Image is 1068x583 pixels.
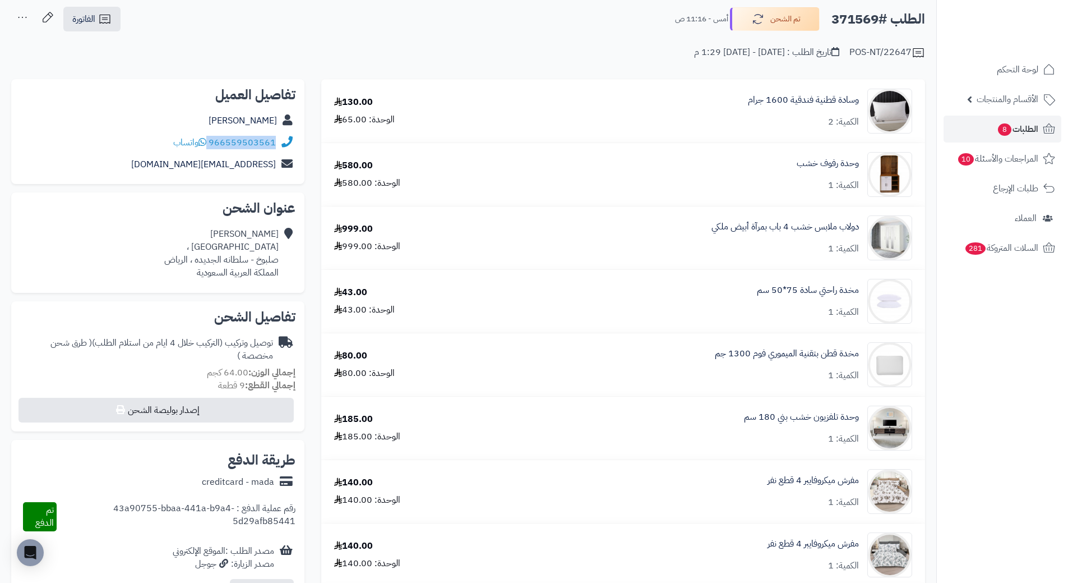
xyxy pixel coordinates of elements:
img: 1754378195-1-90x90.jpg [868,532,912,577]
div: الكمية: 1 [828,433,859,446]
a: الطلبات8 [944,116,1061,143]
a: العملاء [944,205,1061,232]
a: لوحة التحكم [944,56,1061,83]
span: تم الدفع [35,503,54,530]
strong: إجمالي الوزن: [248,366,295,379]
div: مصدر الزيارة: جوجل [173,558,274,571]
div: الكمية: 2 [828,116,859,128]
div: مصدر الطلب :الموقع الإلكتروني [173,545,274,571]
img: 1686652182-WhatsApp%20Image%202023-06-13%20at%201.14.09%20PM-90x90.jpeg [868,152,912,197]
span: الأقسام والمنتجات [977,91,1038,107]
div: الوحدة: 999.00 [334,240,400,253]
span: لوحة التحكم [997,62,1038,77]
span: 281 [965,242,986,255]
h2: الطلب #371569 [831,8,925,31]
h2: عنوان الشحن [20,201,295,215]
div: creditcard - mada [202,476,274,489]
span: السلات المتروكة [964,240,1038,256]
a: وسادة قطنية فندقية 1600 جرام [748,94,859,107]
div: 140.00 [334,476,373,489]
img: 1733065084-1-90x90.jpg [868,215,912,260]
div: الكمية: 1 [828,306,859,319]
div: الكمية: 1 [828,179,859,192]
div: 580.00 [334,159,373,172]
a: مفرش ميكروفايبر 4 قطع نفر [768,538,859,550]
div: الوحدة: 80.00 [334,367,395,380]
button: تم الشحن [730,7,820,31]
div: 140.00 [334,540,373,553]
strong: إجمالي القطع: [245,379,295,392]
img: 1748947319-1-90x90.jpg [868,342,912,387]
a: وحدة رفوف خشب [797,157,859,170]
div: 43.00 [334,286,367,299]
div: توصيل وتركيب (التركيب خلال 4 ايام من استلام الطلب) [20,337,273,362]
small: 9 قطعة [218,379,295,392]
a: 966559503561 [209,136,276,149]
div: الوحدة: 140.00 [334,557,400,570]
span: الفاتورة [72,12,95,26]
a: طلبات الإرجاع [944,175,1061,202]
a: [EMAIL_ADDRESS][DOMAIN_NAME] [131,158,276,171]
a: [PERSON_NAME] [209,114,277,127]
div: [PERSON_NAME] [GEOGRAPHIC_DATA] ، صلبوخ - سلطانه الجديده ، الرياض المملكة العربية السعودية [164,228,279,279]
span: العملاء [1015,210,1037,226]
span: ( طرق شحن مخصصة ) [50,336,273,362]
img: 1754377241-1-90x90.jpg [868,469,912,514]
small: أمس - 11:16 ص [675,13,728,25]
h2: طريقة الدفع [228,453,295,467]
a: وحدة تلفزيون خشب بني 180 سم [744,411,859,424]
h2: تفاصيل الشحن [20,310,295,324]
a: مخدة قطن بتقنية الميموري فوم 1300 جم [715,347,859,360]
div: رقم عملية الدفع : 43a90755-bbaa-441a-b9a4-5d29afb85441 [57,502,296,531]
div: الكمية: 1 [828,369,859,382]
div: الوحدة: 580.00 [334,177,400,190]
span: 10 [958,153,974,166]
a: الفاتورة [63,7,121,31]
a: المراجعات والأسئلة10 [944,145,1061,172]
div: الوحدة: 43.00 [334,304,395,316]
img: 1750493842-220601011470-90x90.jpg [868,406,912,451]
a: دولاب ملابس خشب 4 باب بمرآة أبيض ملكي [711,221,859,233]
div: تاريخ الطلب : [DATE] - [DATE] 1:29 م [694,46,839,59]
h2: تفاصيل العميل [20,88,295,102]
span: 8 [998,123,1011,136]
div: Open Intercom Messenger [17,539,44,566]
small: 64.00 كجم [207,366,295,379]
a: مفرش ميكروفايبر 4 قطع نفر [768,474,859,487]
img: 1686137768-2290-90x90.png [868,89,912,134]
div: 185.00 [334,413,373,426]
div: الوحدة: 65.00 [334,113,395,126]
div: الكمية: 1 [828,242,859,255]
div: الكمية: 1 [828,496,859,509]
img: 1746949799-1-90x90.jpg [868,279,912,324]
span: الطلبات [997,121,1038,137]
a: السلات المتروكة281 [944,235,1061,261]
div: الوحدة: 185.00 [334,430,400,443]
div: 999.00 [334,223,373,236]
button: إصدار بوليصة الشحن [19,398,294,423]
a: مخدة راحتي سادة 75*50 سم [757,284,859,297]
div: POS-NT/22647 [849,46,925,59]
div: الوحدة: 140.00 [334,494,400,507]
span: المراجعات والأسئلة [957,151,1038,167]
div: 130.00 [334,96,373,109]
div: 80.00 [334,350,367,362]
span: طلبات الإرجاع [993,181,1038,196]
a: واتساب [173,136,206,149]
div: الكمية: 1 [828,559,859,572]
